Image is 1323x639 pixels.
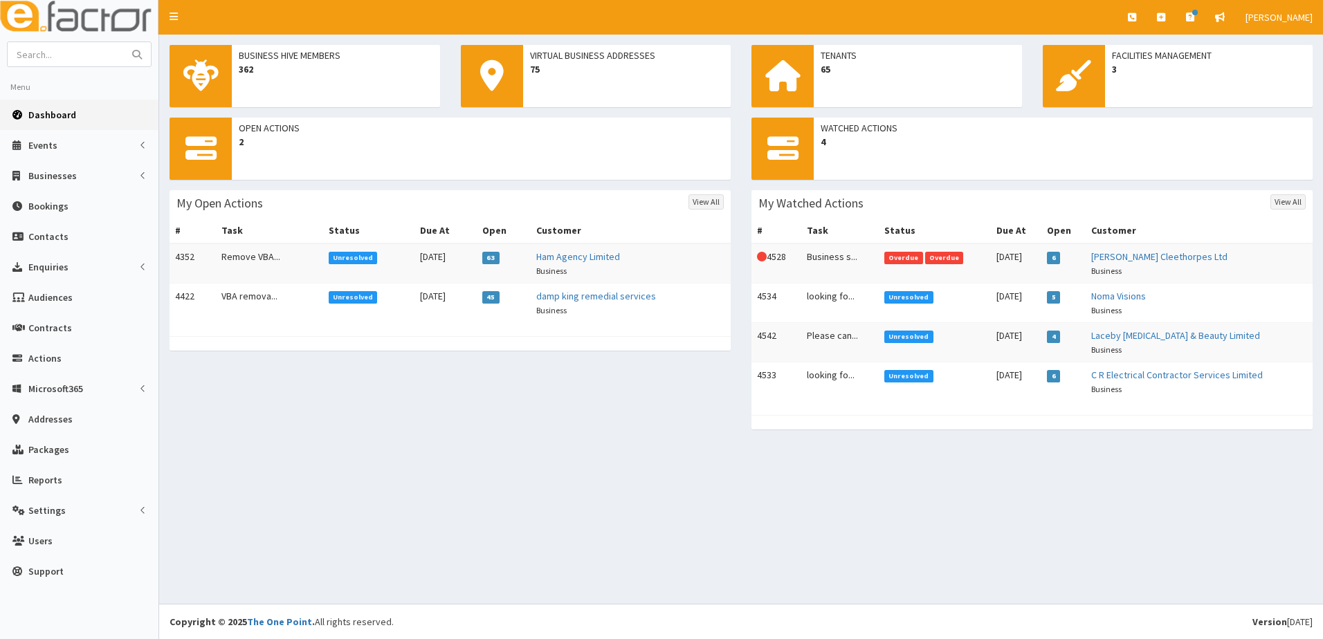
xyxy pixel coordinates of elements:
[170,218,216,243] th: #
[751,218,801,243] th: #
[758,197,864,210] h3: My Watched Actions
[531,218,731,243] th: Customer
[1047,291,1060,304] span: 5
[536,250,620,263] a: Ham Agency Limited
[530,48,724,62] span: Virtual Business Addresses
[8,42,124,66] input: Search...
[28,261,69,273] span: Enquiries
[879,218,991,243] th: Status
[482,291,500,304] span: 45
[751,362,801,402] td: 4533
[414,284,477,323] td: [DATE]
[530,62,724,76] span: 75
[28,352,62,364] span: Actions
[884,252,923,264] span: Overdue
[1252,615,1313,629] div: [DATE]
[1246,11,1313,24] span: [PERSON_NAME]
[239,121,724,135] span: Open Actions
[216,218,322,243] th: Task
[1047,252,1060,264] span: 6
[1112,62,1306,76] span: 3
[801,284,879,323] td: looking fo...
[1091,329,1260,342] a: Laceby [MEDICAL_DATA] & Beauty Limited
[28,200,69,212] span: Bookings
[414,218,477,243] th: Due At
[28,109,76,121] span: Dashboard
[884,291,933,304] span: Unresolved
[991,362,1041,402] td: [DATE]
[801,362,879,402] td: looking fo...
[884,331,933,343] span: Unresolved
[751,323,801,362] td: 4542
[1091,344,1122,355] small: Business
[991,284,1041,323] td: [DATE]
[1112,48,1306,62] span: Facilities Management
[1091,384,1122,394] small: Business
[239,135,724,149] span: 2
[688,194,724,210] a: View All
[821,48,1015,62] span: Tenants
[28,382,83,395] span: Microsoft365
[1091,266,1122,276] small: Business
[821,135,1306,149] span: 4
[477,218,531,243] th: Open
[884,370,933,382] span: Unresolved
[991,243,1041,284] td: [DATE]
[28,474,62,486] span: Reports
[801,218,879,243] th: Task
[821,62,1015,76] span: 65
[28,535,53,547] span: Users
[28,443,69,456] span: Packages
[329,291,378,304] span: Unresolved
[28,169,77,182] span: Businesses
[1091,250,1228,263] a: [PERSON_NAME] Cleethorpes Ltd
[1091,369,1263,381] a: C R Electrical Contractor Services Limited
[414,243,477,284] td: [DATE]
[28,504,66,517] span: Settings
[536,290,656,302] a: damp king remedial services
[757,252,767,261] i: This Action is overdue!
[1091,305,1122,315] small: Business
[28,139,57,151] span: Events
[536,266,567,276] small: Business
[28,413,73,425] span: Addresses
[323,218,414,243] th: Status
[1086,218,1313,243] th: Customer
[801,323,879,362] td: Please can...
[751,284,801,323] td: 4534
[170,284,216,323] td: 4422
[216,243,322,284] td: Remove VBA...
[482,252,500,264] span: 63
[1270,194,1306,210] a: View All
[170,243,216,284] td: 4352
[1252,615,1287,628] b: Version
[1041,218,1085,243] th: Open
[239,62,433,76] span: 362
[991,218,1041,243] th: Due At
[751,243,801,284] td: 4528
[1047,331,1060,343] span: 4
[1047,370,1060,382] span: 6
[925,252,964,264] span: Overdue
[216,284,322,323] td: VBA remova...
[239,48,433,62] span: Business Hive Members
[1091,290,1146,302] a: Noma Visions
[176,197,263,210] h3: My Open Actions
[247,615,312,628] a: The One Point
[159,604,1323,639] footer: All rights reserved.
[28,291,73,304] span: Audiences
[170,615,315,628] strong: Copyright © 2025 .
[821,121,1306,135] span: Watched Actions
[329,252,378,264] span: Unresolved
[28,322,72,334] span: Contracts
[536,305,567,315] small: Business
[28,230,69,243] span: Contacts
[991,323,1041,362] td: [DATE]
[801,243,879,284] td: Business s...
[28,565,64,577] span: Support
